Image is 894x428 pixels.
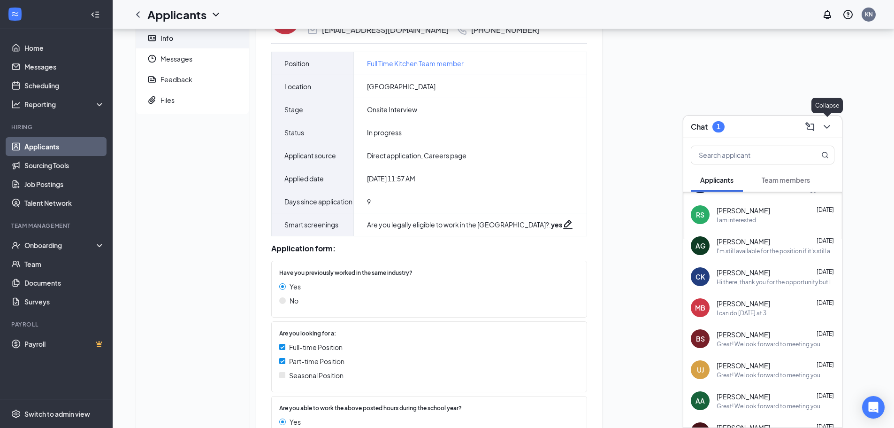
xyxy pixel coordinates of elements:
[471,25,539,35] div: [PHONE_NUMBER]
[10,9,20,19] svg: WorkstreamLogo
[817,361,834,368] span: [DATE]
[24,156,105,175] a: Sourcing Tools
[817,237,834,244] span: [DATE]
[700,176,734,184] span: Applicants
[11,241,21,250] svg: UserCheck
[290,417,301,427] span: Yes
[717,216,757,224] div: I am interested.
[132,9,144,20] svg: ChevronLeft
[279,329,336,338] span: Are you looking for a:
[817,299,834,306] span: [DATE]
[11,123,103,131] div: Hiring
[160,95,175,105] div: Files
[821,151,829,159] svg: MagnifyingGlass
[817,268,834,275] span: [DATE]
[284,81,311,92] span: Location
[160,48,241,69] span: Messages
[136,48,249,69] a: ClockMessages
[24,292,105,311] a: Surveys
[284,219,338,230] span: Smart screenings
[147,33,157,43] svg: ContactCard
[24,175,105,194] a: Job Postings
[284,127,304,138] span: Status
[24,76,105,95] a: Scheduling
[160,33,173,43] div: Info
[802,119,818,134] button: ComposeMessage
[695,303,705,312] div: MB
[367,220,562,229] div: Are you legally eligible to work in the [GEOGRAPHIC_DATA]? :
[289,342,343,352] span: Full-time Position
[147,95,157,105] svg: Paperclip
[24,194,105,212] a: Talent Network
[697,365,704,374] div: UJ
[821,121,833,132] svg: ChevronDown
[307,24,318,36] svg: Email
[290,281,301,292] span: Yes
[210,9,222,20] svg: ChevronDown
[691,146,802,164] input: Search applicant
[717,309,766,317] div: I can do [DATE] at 3
[717,278,834,286] div: Hi there, thank you for the opportunity but I have actually already started a [DEMOGRAPHIC_DATA] ...
[289,356,344,366] span: Part-time Position
[817,392,834,399] span: [DATE]
[279,269,413,278] span: Have you previously worked in the same industry?
[695,241,705,250] div: AG
[717,247,834,255] div: I'm still available for the position if it's still available.
[804,121,816,132] svg: ComposeMessage
[717,371,822,379] div: Great! We look forward to meeting you.
[696,210,704,219] div: RS
[24,241,97,250] div: Onboarding
[695,396,705,405] div: AA
[160,75,192,84] div: Feedback
[91,10,100,19] svg: Collapse
[696,334,705,343] div: BS
[367,128,402,137] span: In progress
[24,409,90,419] div: Switch to admin view
[717,123,720,131] div: 1
[284,173,324,184] span: Applied date
[147,7,206,23] h1: Applicants
[717,206,770,215] span: [PERSON_NAME]
[284,104,303,115] span: Stage
[322,25,449,35] div: [EMAIL_ADDRESS][DOMAIN_NAME]
[562,219,573,230] svg: Pencil
[717,361,770,370] span: [PERSON_NAME]
[367,82,436,91] span: [GEOGRAPHIC_DATA]
[24,57,105,76] a: Messages
[290,296,298,306] span: No
[456,24,467,36] svg: Phone
[717,392,770,401] span: [PERSON_NAME]
[284,150,336,161] span: Applicant source
[367,58,464,69] a: Full Time Kitchen Team member
[717,330,770,339] span: [PERSON_NAME]
[691,122,708,132] h3: Chat
[289,370,344,381] span: Seasonal Position
[822,9,833,20] svg: Notifications
[367,105,417,114] span: Onsite Interview
[136,69,249,90] a: ReportFeedback
[11,100,21,109] svg: Analysis
[717,268,770,277] span: [PERSON_NAME]
[24,100,105,109] div: Reporting
[24,137,105,156] a: Applicants
[762,176,810,184] span: Team members
[136,28,249,48] a: ContactCardInfo
[717,340,822,348] div: Great! We look forward to meeting you.
[717,299,770,308] span: [PERSON_NAME]
[367,197,371,206] span: 9
[284,58,309,69] span: Position
[136,90,249,110] a: PaperclipFiles
[367,174,415,183] span: [DATE] 11:57 AM
[24,39,105,57] a: Home
[24,273,105,292] a: Documents
[24,255,105,273] a: Team
[817,206,834,213] span: [DATE]
[695,272,705,281] div: CK
[551,220,562,229] strong: yes
[147,75,157,84] svg: Report
[11,409,21,419] svg: Settings
[842,9,854,20] svg: QuestionInfo
[862,396,885,419] div: Open Intercom Messenger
